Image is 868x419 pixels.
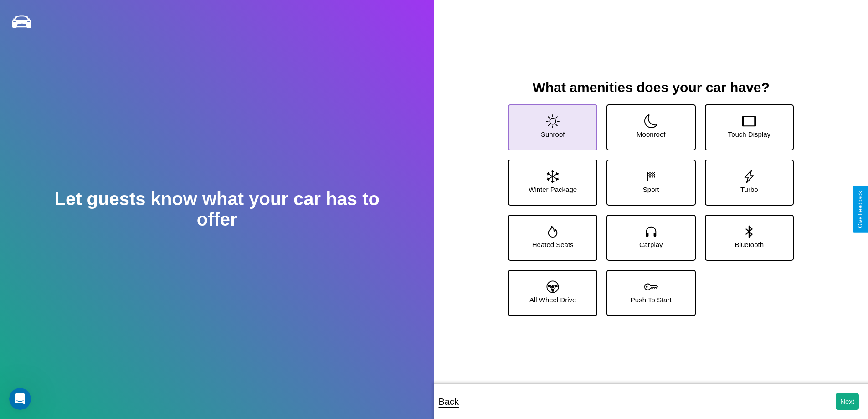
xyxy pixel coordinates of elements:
p: Heated Seats [532,238,574,251]
p: Bluetooth [735,238,764,251]
p: Back [439,393,459,410]
button: Next [836,393,859,410]
p: Sport [643,183,659,196]
p: Sunroof [541,128,565,140]
p: Touch Display [728,128,770,140]
h3: What amenities does your car have? [499,80,803,95]
p: Moonroof [637,128,665,140]
div: Give Feedback [857,191,863,228]
p: Winter Package [529,183,577,196]
p: All Wheel Drive [529,294,576,306]
p: Carplay [639,238,663,251]
h2: Let guests know what your car has to offer [43,189,390,230]
iframe: Intercom live chat [9,388,31,410]
p: Push To Start [631,294,672,306]
p: Turbo [740,183,758,196]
